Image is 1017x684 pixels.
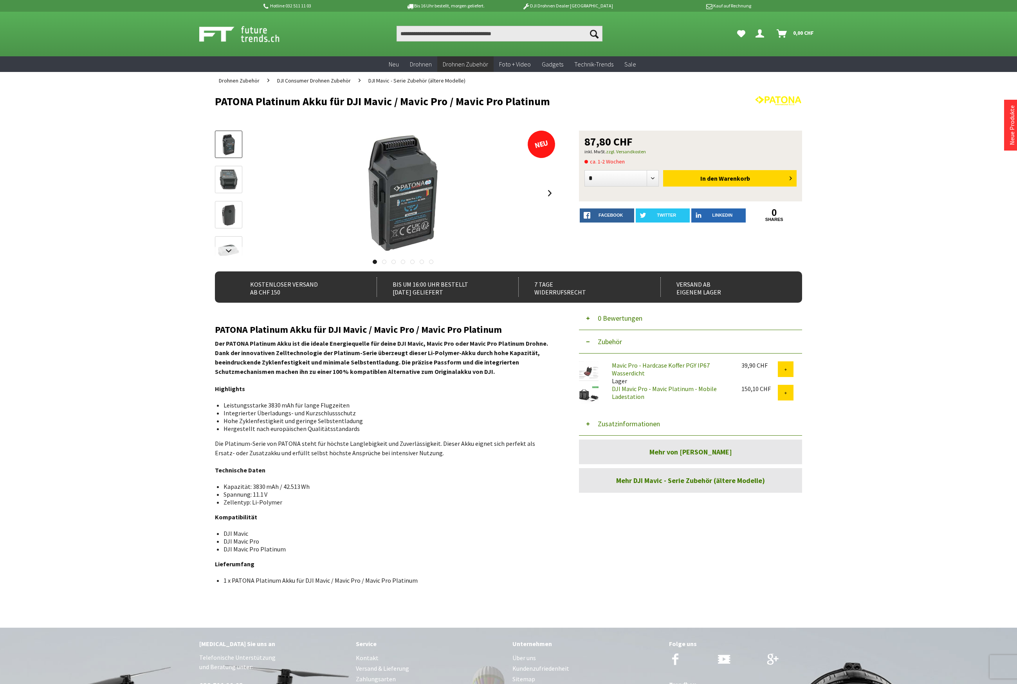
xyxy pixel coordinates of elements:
li: Hohe Zyklenfestigkeit und geringe Selbstentladung [224,417,549,425]
span: Gadgets [542,60,563,68]
a: twitter [636,208,690,223]
li: Zellentyp: Li-Polymer [224,498,549,506]
span: Foto + Video [499,60,531,68]
img: DJI Mavic Pro - Mavic Platinum - Mobile Ladestation [579,385,599,404]
li: DJI Mavic [224,530,549,537]
span: Sale [624,60,636,68]
a: Neue Produkte [1008,105,1016,145]
a: Mehr von [PERSON_NAME] [579,440,802,464]
a: Drohnen Zubehör [215,72,263,89]
a: Mehr DJI Mavic - Serie Zubehör (ältere Modelle) [579,468,802,493]
a: Meine Favoriten [733,26,749,41]
span: Warenkorb [719,174,750,182]
li: Integrierter Überladungs- und Kurzschlussschutz [224,409,549,417]
li: Kapazität: 3830 mAh / 42.513 Wh [224,483,549,490]
a: DJI Mavic - Serie Zubehör (ältere Modelle) [364,72,469,89]
li: Leistungsstarke 3830 mAh für lange Flugzeiten [224,401,549,409]
a: DJI Mavic Pro - Mavic Platinum - Mobile Ladestation [612,385,717,400]
a: Foto + Video [494,56,536,72]
img: Mavic Pro - Hardcase Koffer PGY IP67 Wasserdicht [579,361,599,381]
span: Drohnen Zubehör [443,60,488,68]
button: In den Warenkorb [663,170,797,187]
button: 0 Bewertungen [579,307,802,330]
span: facebook [599,213,623,217]
a: Mavic Pro - Hardcase Koffer PGY IP67 Wasserdicht [612,361,710,377]
div: Versand ab eigenem Lager [660,277,785,297]
p: Kauf auf Rechnung [629,1,751,11]
strong: Kompatibilität [215,513,257,521]
span: Technik-Trends [574,60,613,68]
img: PATONA Platinum Akku für DJI Mavic / Mavic Pro / Mavic Pro Platinum [363,131,442,256]
li: Spannung: 11.1 V [224,490,549,498]
a: zzgl. Versandkosten [606,149,646,154]
p: Hotline 032 511 11 03 [262,1,384,11]
a: Drohnen [404,56,437,72]
div: 150,10 CHF [741,385,778,393]
a: Technik-Trends [569,56,619,72]
a: Über uns [512,653,661,663]
li: DJI Mavic Pro [224,537,549,545]
div: [MEDICAL_DATA] Sie uns an [199,639,348,649]
div: 7 Tage Widerrufsrecht [518,277,643,297]
a: DJI Consumer Drohnen Zubehör [273,72,355,89]
a: 0 [747,208,802,217]
div: Service [356,639,505,649]
p: inkl. MwSt. [584,147,797,156]
p: Die Platinum-Serie von PATONA steht für höchste Langlebigkeit und Zuverlässigkeit. Dieser Akku ei... [215,439,555,458]
a: Sale [619,56,642,72]
span: 87,80 CHF [584,136,633,147]
span: DJI Mavic - Serie Zubehör (ältere Modelle) [368,77,465,84]
img: Shop Futuretrends - zur Startseite wechseln [199,24,297,44]
a: Drohnen Zubehör [437,56,494,72]
a: LinkedIn [691,208,746,223]
h1: PATONA Platinum Akku für DJI Mavic / Mavic Pro / Mavic Pro Platinum [215,95,685,107]
span: LinkedIn [712,213,732,217]
span: ca. 1-2 Wochen [584,157,625,166]
li: 1 x PATONA Platinum Akku für DJI Mavic / Mavic Pro / Mavic Pro Platinum [224,576,549,584]
h2: PATONA Platinum Akku für DJI Mavic / Mavic Pro / Mavic Pro Platinum [215,325,555,335]
strong: Lieferumfang [215,560,254,568]
input: Produkt, Marke, Kategorie, EAN, Artikelnummer… [397,26,602,41]
li: DJI Mavic Pro Platinum [224,545,549,553]
button: Zubehör [579,330,802,354]
a: Hi, Serdar - Dein Konto [752,26,770,41]
strong: Technische Daten [215,466,265,474]
a: Kontakt [356,653,505,663]
div: Kostenloser Versand ab CHF 150 [234,277,359,297]
a: shares [747,217,802,222]
a: facebook [580,208,634,223]
strong: Highlights [215,385,245,393]
a: Neu [383,56,404,72]
div: 39,90 CHF [741,361,778,369]
span: twitter [657,213,676,217]
button: Suchen [586,26,602,41]
p: Bis 16 Uhr bestellt, morgen geliefert. [384,1,506,11]
div: Bis um 16:00 Uhr bestellt [DATE] geliefert [377,277,501,297]
div: Unternehmen [512,639,661,649]
span: Drohnen Zubehör [219,77,260,84]
a: Kundenzufriedenheit [512,663,661,674]
img: Patona [755,95,802,106]
span: In den [700,174,718,182]
span: 0,00 CHF [793,27,814,39]
span: DJI Consumer Drohnen Zubehör [277,77,351,84]
div: Folge uns [669,639,818,649]
button: Zusatzinformationen [579,412,802,436]
strong: Der PATONA Platinum Akku ist die ideale Energiequelle für deine DJI Mavic, Mavic Pro oder Mavic P... [215,339,548,375]
a: Versand & Lieferung [356,663,505,674]
a: Gadgets [536,56,569,72]
img: Vorschau: PATONA Platinum Akku für DJI Mavic / Mavic Pro / Mavic Pro Platinum [222,133,236,156]
div: Lager [606,361,735,385]
span: Neu [389,60,399,68]
span: Drohnen [410,60,432,68]
li: Hergestellt nach europäischen Qualitätsstandards [224,425,549,433]
a: Warenkorb [774,26,818,41]
p: DJI Drohnen Dealer [GEOGRAPHIC_DATA] [507,1,629,11]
